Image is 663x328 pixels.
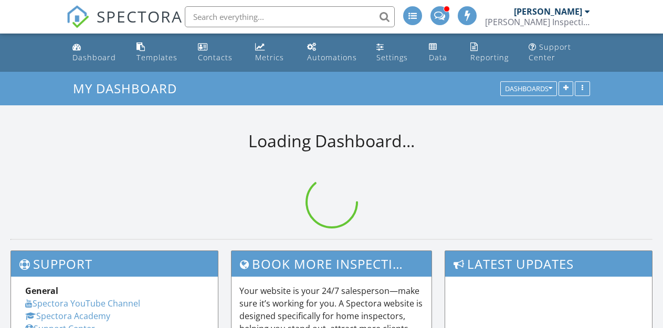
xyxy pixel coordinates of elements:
button: Dashboards [500,82,557,96]
h3: Support [11,251,218,277]
span: SPECTORA [97,5,183,27]
div: Dashboards [505,85,552,93]
div: Schaefer Inspection Service [485,17,590,27]
a: Dashboard [68,38,124,68]
a: My Dashboard [73,80,186,97]
div: Metrics [255,52,284,62]
strong: General [25,285,58,297]
a: Metrics [251,38,294,68]
div: Automations [307,52,357,62]
a: Templates [132,38,185,68]
div: Settings [376,52,408,62]
div: Contacts [198,52,233,62]
div: Data [429,52,447,62]
a: SPECTORA [66,14,183,36]
a: Automations (Advanced) [303,38,364,68]
div: [PERSON_NAME] [514,6,582,17]
div: Templates [136,52,177,62]
h3: Book More Inspections [231,251,432,277]
div: Support Center [529,42,571,62]
a: Settings [372,38,416,68]
a: Spectora Academy [25,310,110,322]
a: Contacts [194,38,243,68]
a: Support Center [524,38,595,68]
div: Reporting [470,52,509,62]
h3: Latest Updates [445,251,652,277]
input: Search everything... [185,6,395,27]
a: Reporting [466,38,516,68]
div: Dashboard [72,52,116,62]
a: Data [425,38,458,68]
img: The Best Home Inspection Software - Spectora [66,5,89,28]
a: Spectora YouTube Channel [25,298,140,309]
